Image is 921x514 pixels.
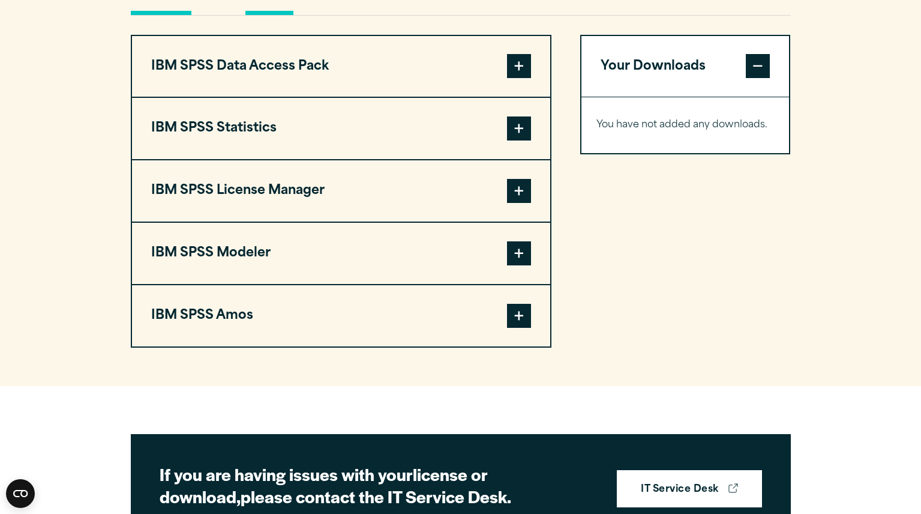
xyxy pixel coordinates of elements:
strong: license or download, [160,462,488,509]
button: IBM SPSS Modeler [132,223,550,284]
strong: IT Service Desk [641,482,718,498]
div: Your Downloads [581,97,790,153]
button: IBM SPSS License Manager [132,160,550,222]
button: Open CMP widget [6,479,35,508]
button: IBM SPSS Statistics [132,98,550,159]
button: IBM SPSS Data Access Pack [132,36,550,97]
p: You have not added any downloads. [596,116,775,134]
h2: If you are having issues with your please contact the IT Service Desk. [160,463,580,508]
button: IBM SPSS Amos [132,285,550,346]
button: Your Downloads [581,36,790,97]
a: IT Service Desk [617,470,761,507]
